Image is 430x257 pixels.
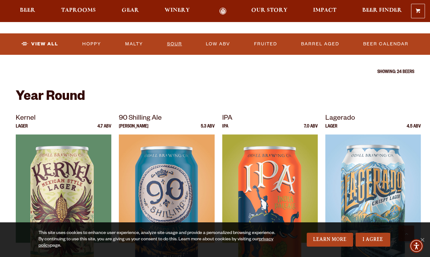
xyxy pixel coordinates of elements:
a: Low ABV [203,37,233,51]
p: 5.3 ABV [201,124,215,134]
p: 7.0 ABV [304,124,318,134]
a: Beer Finder [358,8,406,15]
p: [PERSON_NAME] [119,124,148,134]
a: I Agree [356,233,390,247]
a: Malty [123,37,146,51]
p: Lagerado [325,113,421,124]
p: IPA [222,113,318,124]
span: Impact [313,8,336,13]
a: Our Story [247,8,292,15]
a: Barrel Aged [299,37,342,51]
a: Winery [160,8,194,15]
a: Gear [118,8,143,15]
a: Taprooms [57,8,100,15]
a: Fruited [252,37,280,51]
span: Beer Finder [362,8,402,13]
p: Lager [325,124,337,134]
span: Taprooms [61,8,96,13]
a: Impact [309,8,340,15]
a: Learn More [307,233,353,247]
p: 90 Shilling Ale [119,113,214,124]
span: Our Story [251,8,288,13]
p: Kernel [16,113,111,124]
a: Beer [16,8,39,15]
p: 4.7 ABV [97,124,111,134]
p: 4.5 ABV [407,124,421,134]
a: Sour [165,37,185,51]
h2: Year Round [16,90,414,105]
p: IPA [222,124,228,134]
p: Lager [16,124,28,134]
a: Hoppy [80,37,104,51]
a: Odell Home [211,8,235,15]
a: Beer Calendar [361,37,411,51]
span: Gear [122,8,139,13]
a: View All [19,37,61,51]
span: Beer [20,8,35,13]
p: Showing: 24 Beers [16,70,414,75]
div: Accessibility Menu [410,239,423,253]
span: Winery [165,8,190,13]
div: This site uses cookies to enhance user experience, analyze site usage and provide a personalized ... [38,230,277,249]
